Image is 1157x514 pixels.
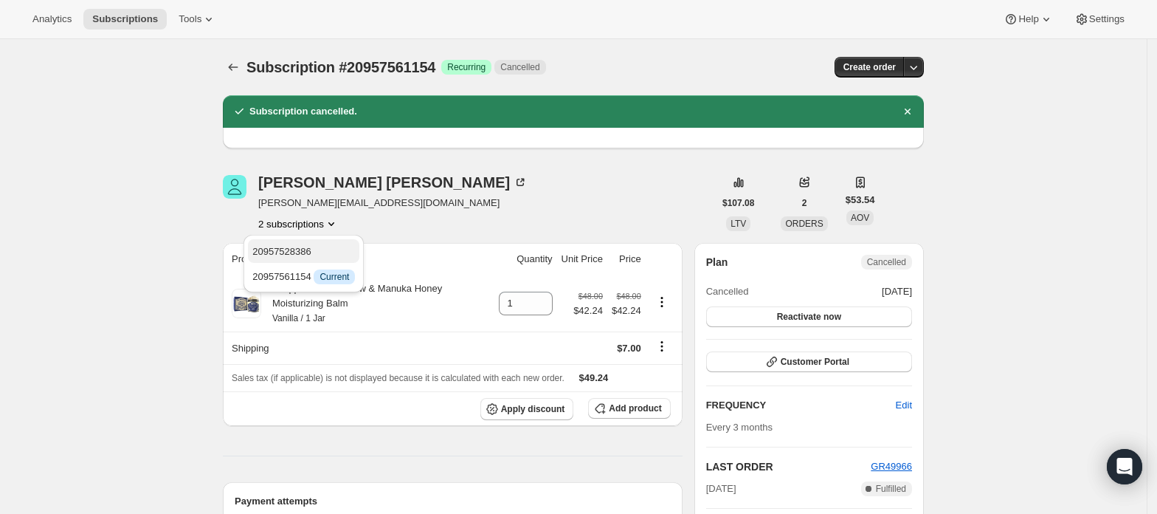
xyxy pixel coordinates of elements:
button: Product actions [258,216,339,231]
span: Recurring [447,61,486,73]
button: Subscriptions [223,57,244,78]
h2: Subscription cancelled. [249,104,357,119]
small: $48.00 [617,292,641,301]
h2: FREQUENCY [706,398,896,413]
span: Current [320,271,349,283]
h2: Plan [706,255,728,270]
span: Sales tax (if applicable) is not displayed because it is calculated with each new order. [232,373,564,383]
div: Open Intercom Messenger [1107,449,1142,484]
span: 2 [802,197,807,209]
small: $48.00 [578,292,603,301]
button: Dismiss notification [897,101,918,122]
span: Subscription #20957561154 [246,59,435,75]
button: Customer Portal [706,352,912,372]
span: Edit [896,398,912,413]
span: Create order [843,61,896,73]
div: [PERSON_NAME] [PERSON_NAME] [258,175,528,190]
button: Help [995,9,1062,30]
span: 20957528386 [252,246,311,257]
span: Add product [609,402,661,414]
button: Reactivate now [706,306,912,327]
span: AOV [851,213,869,223]
span: [DATE] [882,284,912,299]
span: Cancelled [706,284,749,299]
button: 20957528386 [248,239,359,263]
button: Shipping actions [650,338,674,354]
button: Create order [835,57,905,78]
a: GR49966 [871,461,912,472]
button: Analytics [24,9,80,30]
span: Every 3 months [706,422,773,433]
span: Tools [179,13,201,25]
button: Apply discount [480,398,574,420]
button: 20957561154 InfoCurrent [248,264,359,288]
button: $107.08 [714,193,763,213]
span: Fulfilled [876,483,906,495]
span: Christopher Donahue [223,175,246,199]
span: Apply discount [501,403,565,415]
button: GR49966 [871,459,912,474]
span: Cancelled [500,61,539,73]
div: Whipped Bison Tallow & Manuka Honey Moisturizing Balm [261,281,490,326]
th: Product [223,243,494,275]
span: Analytics [32,13,72,25]
small: Vanilla / 1 Jar [272,313,325,323]
th: Shipping [223,332,494,364]
th: Quantity [494,243,557,275]
th: Unit Price [557,243,607,275]
button: Settings [1066,9,1133,30]
span: $42.24 [612,304,641,318]
span: Help [1018,13,1038,25]
th: Price [607,243,646,275]
button: Add product [588,398,670,419]
span: Subscriptions [92,13,158,25]
span: $42.24 [573,304,603,318]
span: $7.00 [617,343,641,354]
img: product img [232,289,261,318]
span: ORDERS [785,219,823,229]
span: $107.08 [722,197,754,209]
button: 2 [793,193,816,213]
span: Reactivate now [777,311,841,323]
span: 20957561154 [252,271,355,282]
span: LTV [731,219,746,229]
span: $53.54 [846,193,875,208]
button: Product actions [650,294,674,310]
h2: Payment attempts [235,494,671,509]
button: Edit [887,394,921,417]
span: [PERSON_NAME][EMAIL_ADDRESS][DOMAIN_NAME] [258,196,528,210]
span: Customer Portal [781,356,849,368]
button: Tools [170,9,225,30]
span: Cancelled [867,256,906,268]
span: [DATE] [706,482,736,496]
h2: LAST ORDER [706,459,871,474]
button: Subscriptions [83,9,167,30]
span: $49.24 [579,372,609,383]
span: Settings [1089,13,1125,25]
